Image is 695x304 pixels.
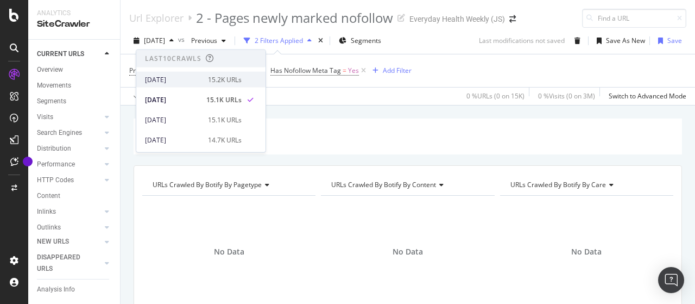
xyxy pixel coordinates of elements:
button: [DATE] [129,32,178,49]
a: Performance [37,159,102,170]
div: Open Intercom Messenger [658,267,684,293]
div: 15.1K URLs [208,115,242,125]
span: Yes [348,63,359,78]
button: Add Filter [368,64,412,77]
div: arrow-right-arrow-left [509,15,516,23]
span: URLs Crawled By Botify By pagetype [153,180,262,189]
div: Switch to Advanced Mode [609,91,686,101]
div: 2 Filters Applied [255,36,303,45]
button: Previous [187,32,230,49]
a: Outlinks [37,222,102,233]
div: Outlinks [37,222,61,233]
span: Previous [187,36,217,45]
div: Last 10 Crawls [145,54,201,63]
h4: URLs Crawled By Botify By pagetype [150,176,306,194]
div: [DATE] [145,115,201,125]
span: No Data [393,246,423,257]
button: Segments [334,32,386,49]
span: No Data [214,246,244,257]
div: Has Nofollow Meta Tag = Yes [142,137,673,146]
div: Inlinks [37,206,56,218]
div: HTTP Codes [37,175,74,186]
div: 0 % Visits ( 0 on 3M ) [538,91,595,101]
div: 14.7K URLs [208,135,242,145]
div: 2 - Pages newly marked nofollow [196,9,393,27]
div: [DATE] [145,75,201,84]
div: Analytics [37,9,111,18]
div: Save [667,36,682,45]
a: DISAPPEARED URLS [37,252,102,275]
span: vs [178,35,187,44]
a: Movements [37,80,112,91]
div: Content [37,190,60,202]
span: URLs Crawled By Botify By content [331,180,436,189]
a: Inlinks [37,206,102,218]
button: Switch to Advanced Mode [604,88,686,105]
a: Visits [37,111,102,123]
a: CURRENT URLS [37,48,102,60]
span: No Data [571,246,602,257]
a: Segments [37,96,112,107]
input: Find a URL [582,9,686,28]
div: SiteCrawler [37,18,111,30]
a: Overview [37,64,112,76]
div: Analysis Info [37,284,75,295]
span: Segments [351,36,381,45]
button: Save As New [592,32,645,49]
div: NEW URLS [37,236,69,247]
button: Save [654,32,682,49]
a: Search Engines [37,127,102,139]
div: 15.1K URLs [206,95,242,104]
div: Visits [37,111,53,123]
div: Movements [37,80,71,91]
a: Distribution [37,143,102,154]
div: Performance [37,159,75,170]
h4: URLs Crawled By Botify By care [508,176,664,194]
div: CURRENT URLS [37,48,84,60]
h4: URLs Crawled By Botify By content [329,176,484,194]
div: Last modifications not saved [479,36,565,45]
div: Search Engines [37,127,82,139]
a: HTTP Codes [37,175,102,186]
span: Previous Has Nofollow Meta Tag [129,66,228,75]
div: 15.2K URLs [208,75,242,84]
span: 2025 Sep. 28th [144,36,165,45]
span: Has Nofollow Meta Tag [270,66,341,75]
div: Everyday Health Weekly (JS) [409,14,505,24]
div: DISAPPEARED URLS [37,252,92,275]
a: Url Explorer [129,12,184,24]
a: NEW URLS [37,236,102,247]
div: Distribution [37,143,71,154]
div: Overview [37,64,63,76]
div: Save As New [606,36,645,45]
div: [DATE] [145,95,200,104]
div: [DATE] [145,135,201,145]
div: times [316,35,325,46]
div: 0 % URLs ( 0 on 15K ) [466,91,525,101]
div: Add Filter [383,66,412,75]
span: URLs Crawled By Botify By care [510,180,606,189]
a: Analysis Info [37,284,112,295]
button: 2 Filters Applied [239,32,316,49]
a: Content [37,190,112,202]
div: Segments [37,96,66,107]
button: Apply [129,88,161,105]
div: Tooltip anchor [23,157,33,166]
span: = [343,66,346,75]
